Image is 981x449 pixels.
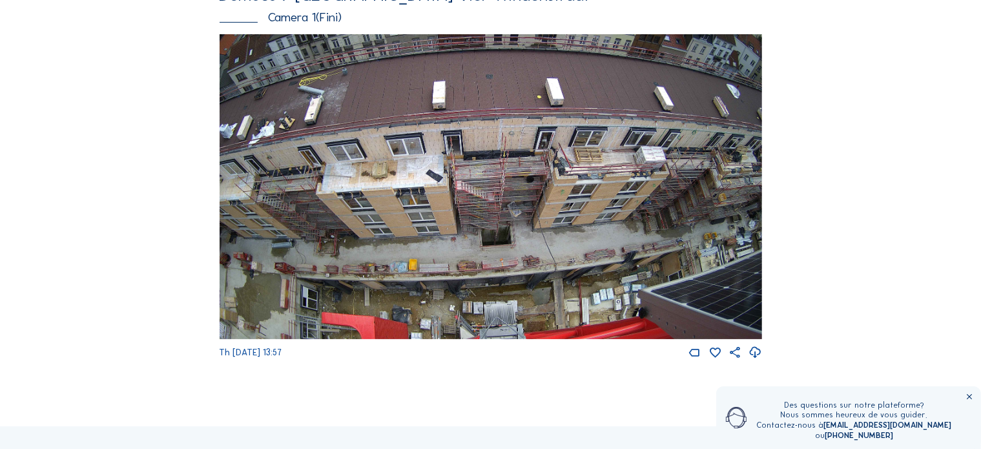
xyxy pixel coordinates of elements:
a: [PHONE_NUMBER] [825,430,893,440]
div: Des questions sur notre plateforme? [756,400,951,410]
img: Image [220,34,762,340]
a: [EMAIL_ADDRESS][DOMAIN_NAME] [823,420,951,430]
div: ou [756,430,951,441]
div: Nous sommes heureux de vous guider. [756,410,951,420]
div: Contactez-nous à [756,420,951,430]
div: Camera 1 [220,12,762,24]
span: (Fini) [316,10,342,25]
span: Th [DATE] 13:57 [220,347,282,358]
img: operator [726,400,747,436]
